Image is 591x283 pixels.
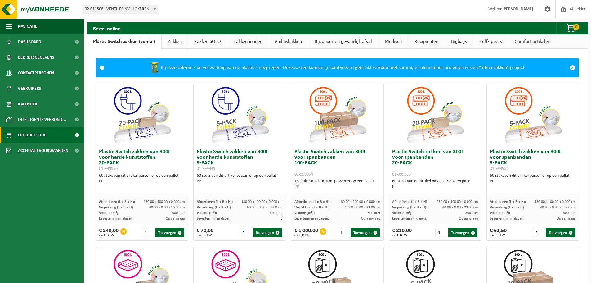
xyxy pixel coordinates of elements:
span: Product Shop [18,127,46,143]
span: Levertermijn in dagen: [490,217,524,221]
div: 60 stuks van dit artikel passen er op een pallet [392,179,478,190]
div: PP [392,184,478,190]
span: Levertermijn in dagen: [392,217,427,221]
button: Toevoegen [546,228,575,237]
img: 01-999954 [307,84,369,146]
input: 1 [240,228,253,237]
span: Volume (m³): [294,211,315,215]
span: 40.00 x 0.00 x 23.00 cm [345,206,380,209]
span: Navigatie [18,19,37,34]
span: 60.00 x 0.00 x 23.00 cm [247,206,283,209]
span: Levertermijn in dagen: [197,217,231,221]
div: Bij deze zakken is de verwerking van de plastics inbegrepen. Deze zakken kunnen gecombineerd gebr... [108,58,566,77]
span: 130.00 x 100.00 x 0.000 cm [241,200,283,204]
span: 01-999952 [490,167,508,171]
a: Comfort artikelen [508,34,557,49]
span: Contactpersonen [18,65,54,81]
span: Verpakking (L x B x H): [99,206,134,209]
a: Zelfkippers [473,34,508,49]
span: 40.00 x 0.00 x 23.00 cm [442,206,478,209]
span: 01-999949 [197,167,215,171]
img: 01-999949 [209,84,271,146]
span: Verpakking (L x B x H): [392,206,427,209]
span: Volume (m³): [490,211,510,215]
h2: Bestel online [87,22,127,34]
span: excl. BTW [294,234,318,237]
input: 1 [338,228,350,237]
div: PP [197,179,283,184]
span: 300 liter [172,211,185,215]
div: 60 stuks van dit artikel passen er op een pallet [99,173,185,184]
span: 130.00 x 100.00 x 0.000 cm [339,200,380,204]
span: 01-999954 [294,172,313,177]
span: 130.00 x 100.00 x 0.000 cm [535,200,576,204]
div: 16 stuks van dit artikel passen er op een pallet [294,179,380,190]
button: Toevoegen [253,228,282,237]
span: Afmetingen (L x B x H): [294,200,330,204]
div: € 210,00 [392,228,412,237]
button: 0 [556,22,587,34]
span: Bedrijfsgegevens [18,50,54,65]
img: WB-0240-HPE-GN-50.png [148,62,161,74]
span: Levertermijn in dagen: [294,217,329,221]
div: € 62,50 [490,228,507,237]
h3: Plastic Switch zakken van 300L voor spanbanden 20-PACK [392,149,478,177]
div: PP [294,184,380,190]
span: Op aanvraag [361,217,380,221]
div: 60 stuks van dit artikel passen er op een pallet [197,173,283,184]
h3: Plastic Switch zakken van 300L voor spanbanden 5-PACK [490,149,576,171]
div: € 1 000,00 [294,228,318,237]
span: Op aanvraag [459,217,478,221]
div: € 240,00 [99,228,119,237]
span: Afmetingen (L x B x H): [197,200,233,204]
input: 1 [142,228,155,237]
span: Intelligente verbond... [18,112,66,127]
span: Volume (m³): [392,211,412,215]
a: Sluit melding [566,58,578,77]
span: 300 liter [270,211,283,215]
h3: Plastic Switch zakken van 300L voor spanbanden 100-PACK [294,149,380,177]
span: 02-011508 - VENTILEC NV - LOKEREN [82,5,158,14]
span: Afmetingen (L x B x H): [392,200,428,204]
button: Toevoegen [448,228,477,237]
span: 130.00 x 100.00 x 0.000 cm [437,200,478,204]
span: 300 liter [368,211,380,215]
span: excl. BTW [197,234,213,237]
button: Toevoegen [351,228,380,237]
span: 40.00 x 0.00 x 23.00 cm [540,206,576,209]
span: Kalender [18,96,37,112]
span: 3 [281,217,283,221]
div: PP [99,179,185,184]
a: Zakken [162,34,188,49]
span: Volume (m³): [99,211,119,215]
span: 130.00 x 100.00 x 0.000 cm [144,200,185,204]
a: Bigbags [445,34,473,49]
span: Verpakking (L x B x H): [490,206,525,209]
input: 1 [435,228,448,237]
img: 01-999953 [404,84,466,146]
span: Afmetingen (L x B x H): [99,200,135,204]
span: 40.00 x 0.00 x 20.00 cm [149,206,185,209]
span: excl. BTW [99,234,119,237]
span: Dashboard [18,34,41,50]
a: Zakken SOLO [188,34,227,49]
button: Toevoegen [155,228,184,237]
span: 300 liter [563,211,576,215]
h3: Plastic Switch zakken van 300L voor harde kunststoffen 5-PACK [197,149,283,171]
div: € 70,00 [197,228,213,237]
input: 1 [533,228,546,237]
img: 01-999950 [111,84,173,146]
span: Verpakking (L x B x H): [197,206,232,209]
a: Bijzonder en gevaarlijk afval [308,34,378,49]
span: Acceptatievoorwaarden [18,143,68,158]
span: excl. BTW [490,234,507,237]
span: Volume (m³): [197,211,217,215]
span: Gebruikers [18,81,41,96]
span: Verpakking (L x B x H): [294,206,329,209]
a: Medisch [378,34,408,49]
span: excl. BTW [392,234,412,237]
img: 01-999952 [502,84,564,146]
span: Afmetingen (L x B x H): [490,200,526,204]
a: Recipiënten [408,34,445,49]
